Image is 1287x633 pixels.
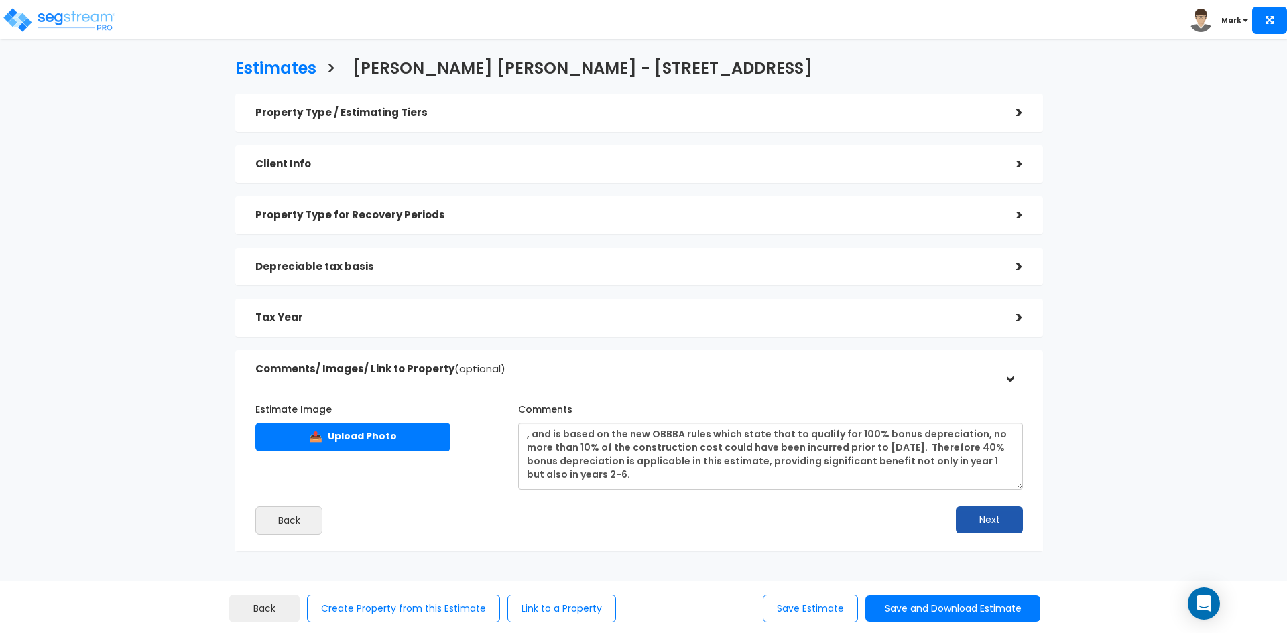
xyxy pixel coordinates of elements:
label: Comments [518,398,572,416]
textarea: , and is based on the new OBBBA rules which state that to qualify for 100% bonus depreciation, no... [518,423,1023,490]
button: Link to a Property [507,595,616,622]
div: > [996,257,1023,277]
div: Open Intercom Messenger [1188,587,1220,620]
h5: Comments/ Images/ Link to Property [255,364,996,375]
button: Back [229,595,300,622]
a: [PERSON_NAME] [PERSON_NAME] - [STREET_ADDRESS] [343,46,812,87]
h5: Property Type for Recovery Periods [255,210,996,221]
button: Save and Download Estimate [865,595,1040,622]
div: > [996,205,1023,226]
img: logo_pro_r.png [2,7,116,33]
button: Back [255,506,322,535]
h5: Tax Year [255,312,996,324]
a: Estimates [225,46,316,87]
button: Create Property from this Estimate [307,595,500,622]
button: Save Estimate [763,595,858,622]
label: Upload Photo [255,423,450,451]
img: avatar.png [1189,9,1213,32]
div: > [996,102,1023,123]
h3: > [326,60,336,80]
b: Mark [1221,15,1241,25]
h5: Property Type / Estimating Tiers [255,107,996,119]
h3: [PERSON_NAME] [PERSON_NAME] - [STREET_ADDRESS] [353,60,812,80]
div: > [996,154,1023,175]
button: Next [956,506,1023,533]
div: > [999,356,1020,382]
span: 📤 [309,429,322,444]
h5: Depreciable tax basis [255,261,996,273]
label: Estimate Image [255,398,332,416]
h5: Client Info [255,159,996,170]
span: (optional) [454,362,505,376]
h3: Estimates [235,60,316,80]
div: > [996,307,1023,328]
